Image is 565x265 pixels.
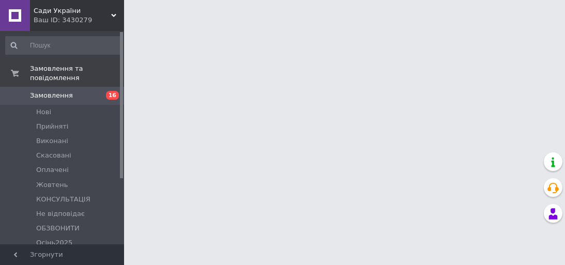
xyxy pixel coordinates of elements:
span: Скасовані [36,151,71,160]
span: Нові [36,107,51,117]
div: Ваш ID: 3430279 [34,15,124,25]
span: КОНСУЛЬТАЦІЯ [36,195,90,204]
span: ОБЗВОНИТИ [36,224,80,233]
span: Сади України [34,6,111,15]
span: Жовтень [36,180,68,190]
span: Прийняті [36,122,68,131]
input: Пошук [5,36,122,55]
span: Не відповідає [36,209,85,219]
span: Виконані [36,136,68,146]
span: Замовлення [30,91,73,100]
span: Замовлення та повідомлення [30,64,124,83]
span: 16 [106,91,119,100]
span: Осінь2025 [36,238,72,247]
span: Оплачені [36,165,69,175]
